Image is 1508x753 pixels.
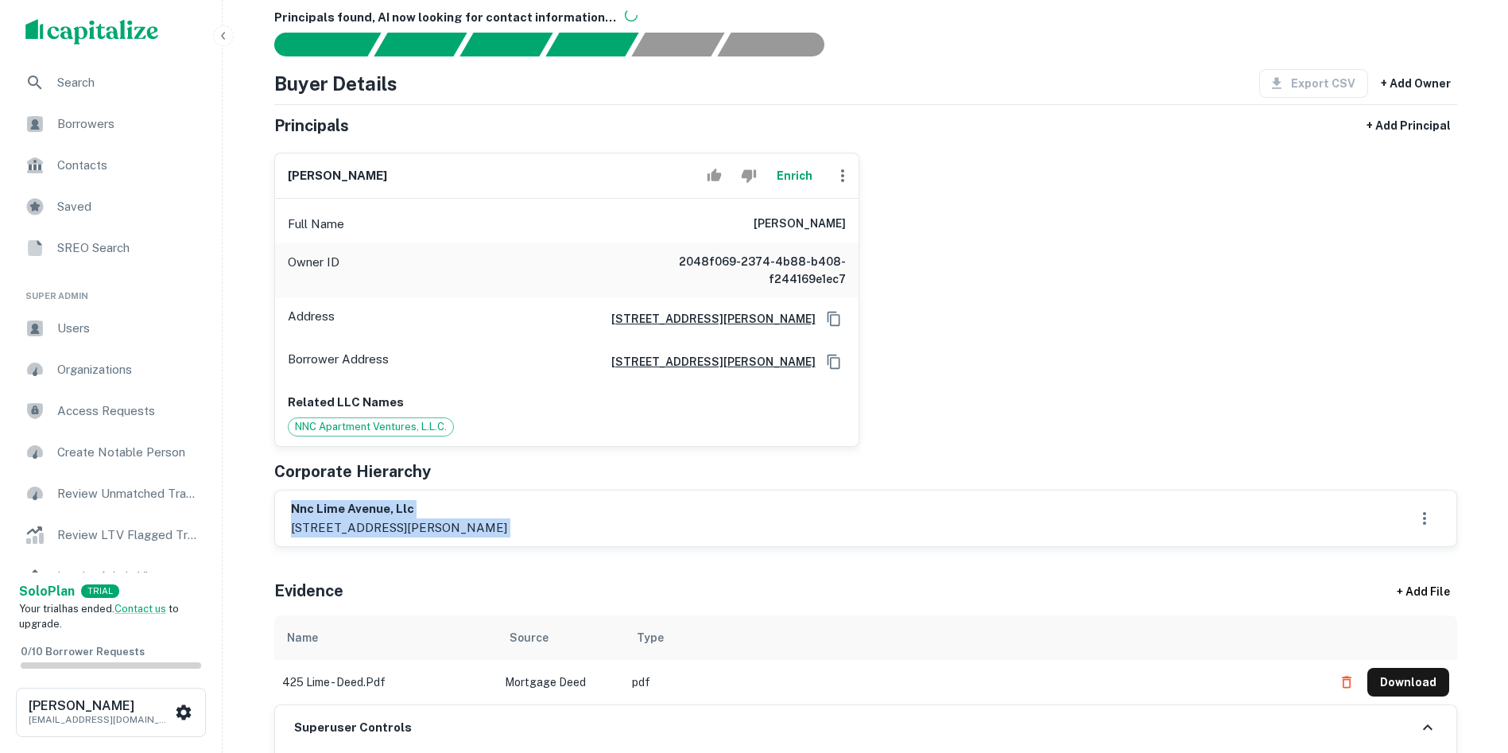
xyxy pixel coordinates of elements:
[114,603,166,615] a: Contact us
[13,105,209,143] a: Borrowers
[289,419,453,435] span: NNC Apartment Ventures, L.L.C.
[57,526,200,545] span: Review LTV Flagged Transactions
[294,719,412,737] h6: Superuser Controls
[754,215,846,234] h6: [PERSON_NAME]
[13,270,209,309] li: Super Admin
[57,156,200,175] span: Contacts
[19,582,75,601] a: SoloPlan
[545,33,638,56] div: Principals found, AI now looking for contact information...
[13,516,209,554] a: Review LTV Flagged Transactions
[25,19,159,45] img: capitalize-logo.png
[57,402,200,421] span: Access Requests
[13,557,209,596] a: Lender Admin View
[274,660,497,704] td: 425 lime - deed.pdf
[624,615,1324,660] th: Type
[13,146,209,184] a: Contacts
[735,160,762,192] button: Reject
[57,115,200,134] span: Borrowers
[13,309,209,347] a: Users
[16,688,206,737] button: [PERSON_NAME][EMAIL_ADDRESS][DOMAIN_NAME]
[718,33,843,56] div: AI fulfillment process complete.
[637,628,664,647] div: Type
[1374,69,1457,98] button: + Add Owner
[288,350,389,374] p: Borrower Address
[1429,626,1508,702] iframe: Chat Widget
[599,310,816,328] a: [STREET_ADDRESS][PERSON_NAME]
[19,584,75,599] strong: Solo Plan
[288,307,335,331] p: Address
[19,603,179,631] span: Your trial has ended. to upgrade.
[274,114,349,138] h5: Principals
[288,215,344,234] p: Full Name
[624,660,1324,704] td: pdf
[13,392,209,430] a: Access Requests
[291,500,507,518] h6: nnc lime avenue, llc
[274,460,431,483] h5: Corporate Hierarchy
[291,518,507,538] p: [STREET_ADDRESS][PERSON_NAME]
[1368,577,1479,606] div: + Add File
[29,700,172,712] h6: [PERSON_NAME]
[81,584,119,598] div: TRIAL
[274,615,1457,704] div: scrollable content
[459,33,552,56] div: Documents found, AI parsing details...
[374,33,467,56] div: Your request is received and processing...
[599,353,816,371] a: [STREET_ADDRESS][PERSON_NAME]
[13,64,209,102] a: Search
[288,167,387,185] h6: [PERSON_NAME]
[287,628,318,647] div: Name
[822,350,846,374] button: Copy Address
[822,307,846,331] button: Copy Address
[13,188,209,226] a: Saved
[13,475,209,513] a: Review Unmatched Transactions
[655,253,846,288] h6: 2048f069-2374-4b88-b408-f244169e1ec7
[288,253,339,288] p: Owner ID
[255,33,374,56] div: Sending borrower request to AI...
[510,628,549,647] div: Source
[1367,668,1449,697] button: Download
[274,579,343,603] h5: Evidence
[57,567,200,586] span: Lender Admin View
[274,9,1457,27] h6: Principals found, AI now looking for contact information...
[497,615,624,660] th: Source
[57,443,200,462] span: Create Notable Person
[13,433,209,472] a: Create Notable Person
[631,33,724,56] div: Principals found, still searching for contact information. This may take time...
[1332,670,1361,695] button: Delete file
[57,239,200,258] span: SREO Search
[700,160,728,192] button: Accept
[274,615,497,660] th: Name
[57,73,200,92] span: Search
[770,160,820,192] button: Enrich
[497,660,624,704] td: Mortgage Deed
[288,393,846,412] p: Related LLC Names
[13,229,209,267] a: SREO Search
[1360,111,1457,140] button: + Add Principal
[57,197,200,216] span: Saved
[57,360,200,379] span: Organizations
[57,319,200,338] span: Users
[21,646,145,658] span: 0 / 10 Borrower Requests
[29,712,172,727] p: [EMAIL_ADDRESS][DOMAIN_NAME]
[13,351,209,389] a: Organizations
[274,69,397,98] h4: Buyer Details
[57,484,200,503] span: Review Unmatched Transactions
